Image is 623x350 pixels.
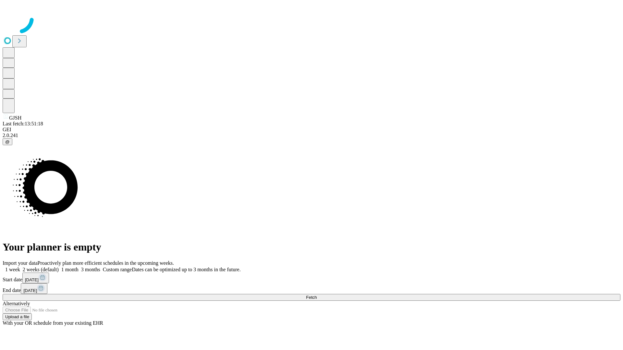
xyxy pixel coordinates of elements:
[22,273,49,283] button: [DATE]
[21,283,47,294] button: [DATE]
[5,139,10,144] span: @
[306,295,317,300] span: Fetch
[81,267,100,272] span: 3 months
[9,115,21,121] span: GJSH
[3,260,38,266] span: Import your data
[38,260,174,266] span: Proactively plan more efficient schedules in the upcoming weeks.
[61,267,79,272] span: 1 month
[3,273,620,283] div: Start date
[25,277,39,282] span: [DATE]
[3,313,32,320] button: Upload a file
[3,294,620,301] button: Fetch
[3,320,103,326] span: With your OR schedule from your existing EHR
[3,138,12,145] button: @
[3,127,620,133] div: GEI
[3,283,620,294] div: End date
[3,301,30,306] span: Alternatively
[5,267,20,272] span: 1 week
[132,267,240,272] span: Dates can be optimized up to 3 months in the future.
[23,267,59,272] span: 2 weeks (default)
[3,121,43,126] span: Last fetch: 13:51:18
[103,267,132,272] span: Custom range
[3,133,620,138] div: 2.0.241
[3,241,620,253] h1: Your planner is empty
[23,288,37,293] span: [DATE]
